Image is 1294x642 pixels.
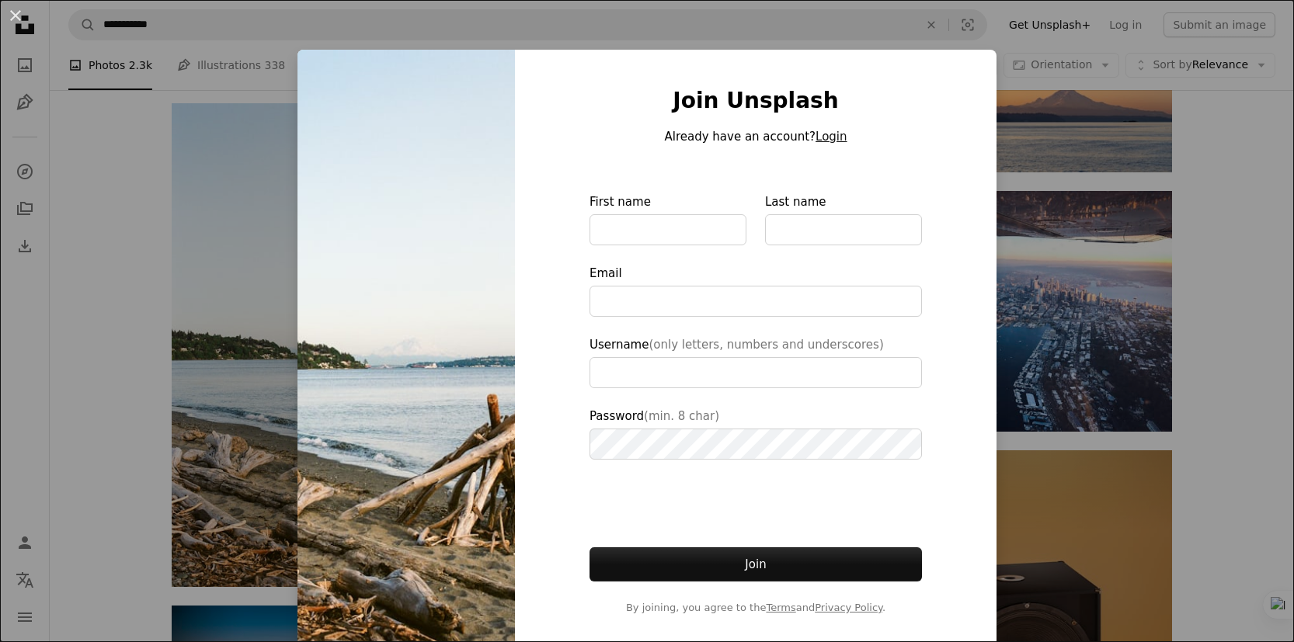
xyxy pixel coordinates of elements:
p: Already have an account? [590,127,922,146]
a: Terms [766,602,795,613]
button: Join [590,547,922,581]
span: By joining, you agree to the and . [590,600,922,616]
label: First name [590,193,746,245]
h1: Join Unsplash [590,87,922,115]
a: Privacy Policy [815,602,882,613]
span: (min. 8 char) [644,409,719,423]
input: Last name [765,214,922,245]
label: Username [590,335,922,388]
input: Password(min. 8 char) [590,429,922,460]
input: Username(only letters, numbers and underscores) [590,357,922,388]
input: Email [590,286,922,317]
span: (only letters, numbers and underscores) [649,338,883,352]
input: First name [590,214,746,245]
label: Last name [765,193,922,245]
label: Email [590,264,922,317]
label: Password [590,407,922,460]
button: Login [816,127,847,146]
